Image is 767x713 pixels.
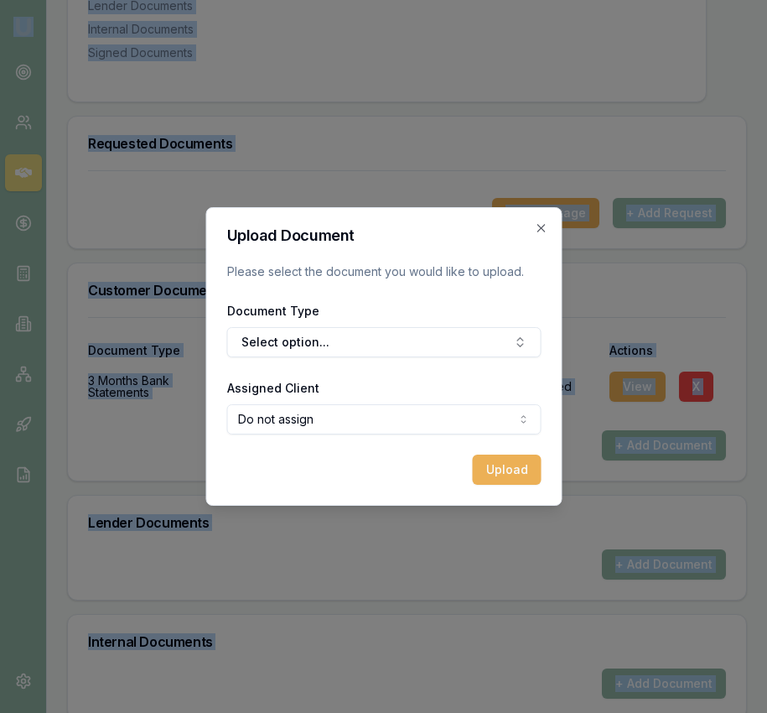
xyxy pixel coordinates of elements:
[226,228,541,243] h2: Upload Document
[226,263,541,280] p: Please select the document you would like to upload.
[226,327,541,357] button: Select option...
[472,455,541,485] button: Upload
[226,381,319,395] label: Assigned Client
[226,304,319,318] label: Document Type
